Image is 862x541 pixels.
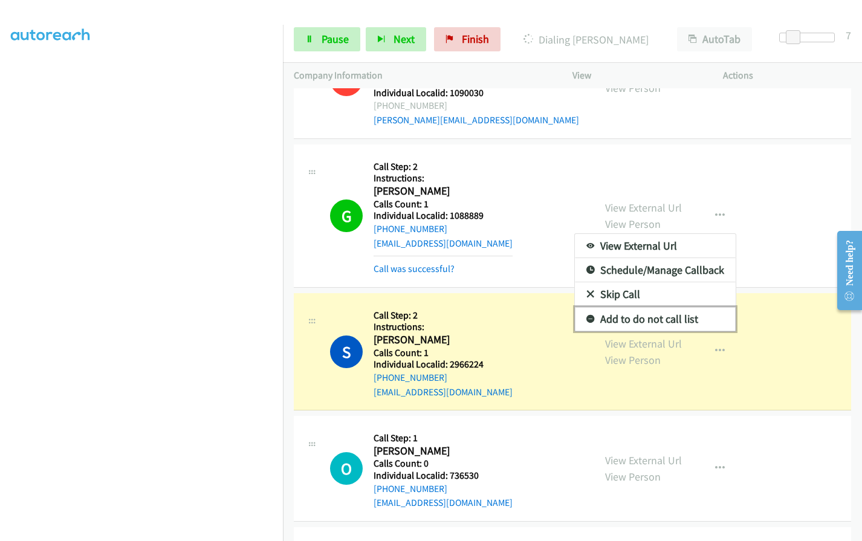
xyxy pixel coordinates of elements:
[330,335,363,368] h1: S
[330,452,363,485] h1: O
[575,282,736,306] a: Skip Call
[575,258,736,282] a: Schedule/Manage Callback
[575,307,736,331] a: Add to do not call list
[330,452,363,485] div: The call is yet to be attempted
[575,234,736,258] a: View External Url
[827,222,862,319] iframe: Resource Center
